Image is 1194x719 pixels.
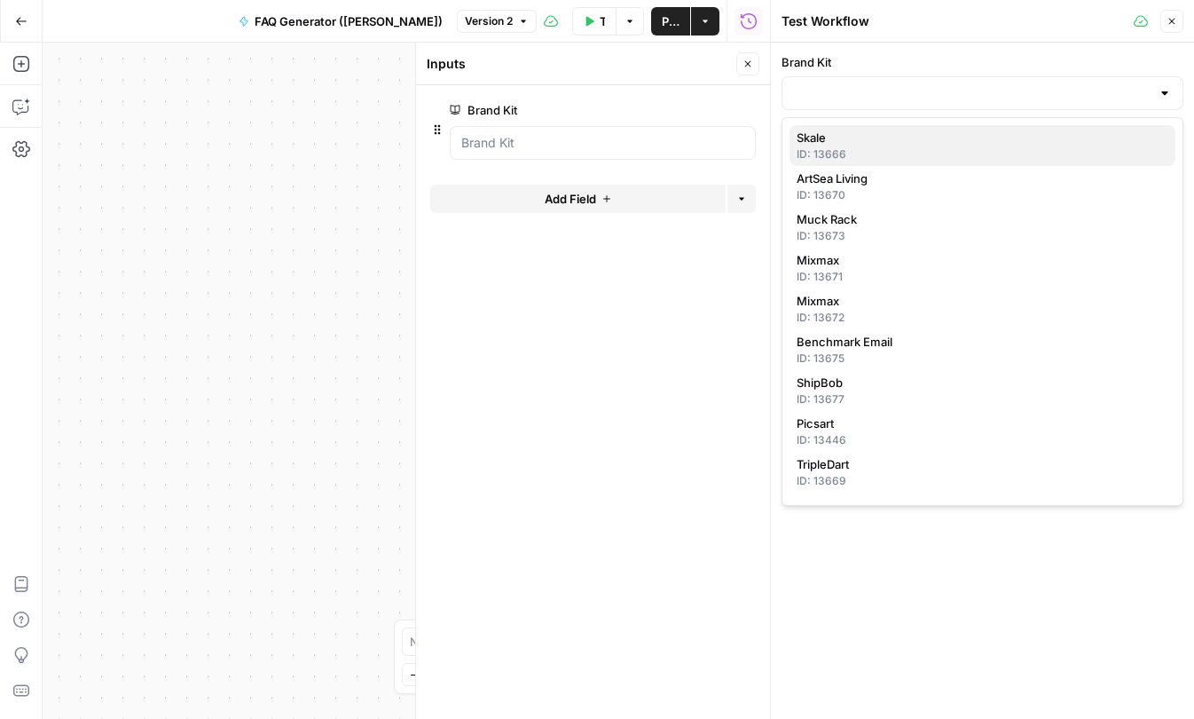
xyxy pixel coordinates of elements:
div: ID: 13675 [797,351,1168,367]
span: FAQ Generator ([PERSON_NAME]) [255,12,443,30]
span: ShipBob [797,374,1161,391]
span: TripleDart [797,455,1161,473]
button: Version 2 [457,10,537,33]
div: ID: 13669 [797,473,1168,489]
button: Test Workflow [572,7,616,36]
div: ID: 13670 [797,187,1168,203]
div: Inputs [427,55,731,73]
div: ID: 13677 [797,391,1168,407]
span: Publish [662,12,679,30]
div: ID: 13446 [797,432,1168,448]
label: Brand Kit [782,53,1183,71]
div: ID: 13671 [797,269,1168,285]
span: Add Field [545,190,596,208]
div: ID: 13673 [797,228,1168,244]
span: Test Workflow [600,12,605,30]
button: FAQ Generator ([PERSON_NAME]) [228,7,453,36]
span: ArtSea Living [797,170,1161,187]
button: Add Field [430,185,726,213]
div: ID: 13666 [797,146,1168,162]
input: Brand Kit [461,134,744,152]
label: Brand Kit [450,101,656,119]
span: Skale [797,129,1161,146]
span: Muck Rack [797,210,1161,228]
button: Publish [651,7,690,36]
span: Benchmark Email [797,333,1161,351]
span: Mixmax [797,292,1161,310]
span: Oyster HR [797,496,1161,514]
span: Picsart [797,415,1161,432]
span: Mixmax [797,251,1161,269]
span: Version 2 [465,13,513,29]
div: ID: 13672 [797,310,1168,326]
